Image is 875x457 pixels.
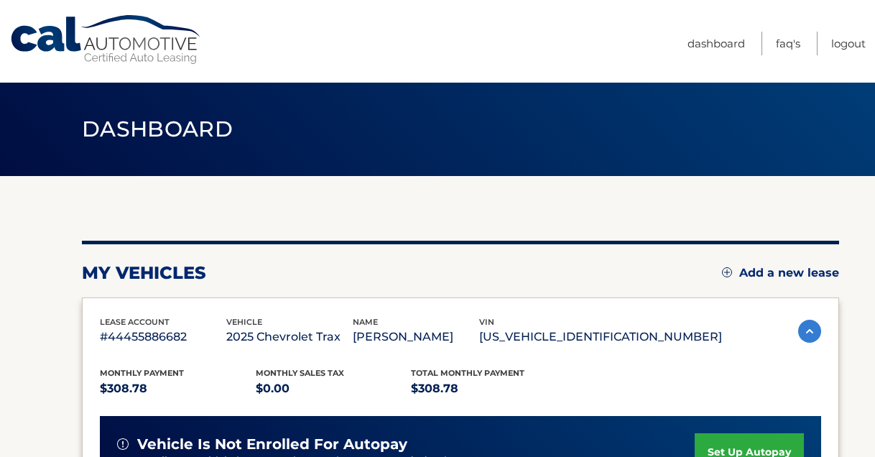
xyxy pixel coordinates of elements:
img: add.svg [722,267,732,277]
p: [US_VEHICLE_IDENTIFICATION_NUMBER] [479,327,722,347]
p: $0.00 [256,379,412,399]
p: [PERSON_NAME] [353,327,479,347]
img: alert-white.svg [117,438,129,450]
p: $308.78 [411,379,567,399]
span: Monthly Payment [100,368,184,378]
span: name [353,317,378,327]
span: vehicle [226,317,262,327]
a: Dashboard [687,32,745,55]
a: Cal Automotive [9,14,203,65]
span: Dashboard [82,116,233,142]
p: 2025 Chevrolet Trax [226,327,353,347]
p: $308.78 [100,379,256,399]
span: vehicle is not enrolled for autopay [137,435,407,453]
span: Monthly sales Tax [256,368,344,378]
img: accordion-active.svg [798,320,821,343]
span: vin [479,317,494,327]
span: Total Monthly Payment [411,368,524,378]
span: lease account [100,317,170,327]
h2: my vehicles [82,262,206,284]
a: FAQ's [776,32,800,55]
p: #44455886682 [100,327,226,347]
a: Logout [831,32,866,55]
a: Add a new lease [722,266,839,280]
